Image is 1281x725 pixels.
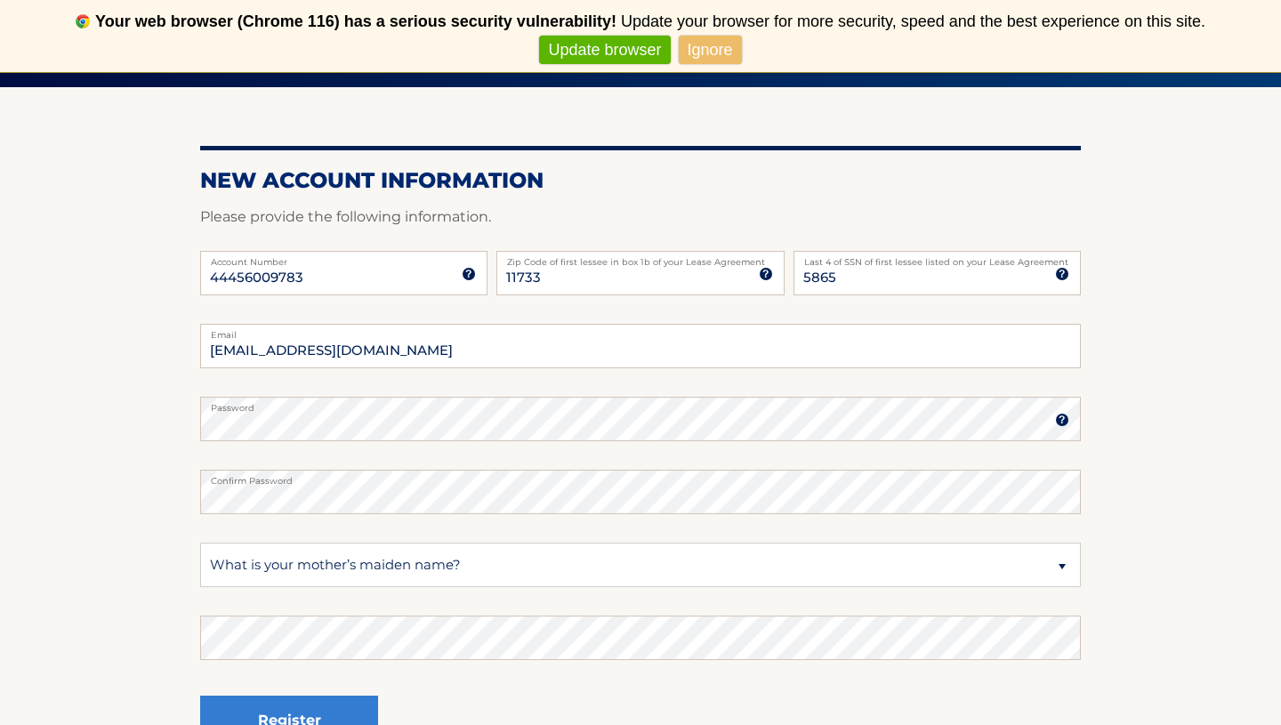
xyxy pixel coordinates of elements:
[200,470,1081,484] label: Confirm Password
[1055,267,1069,281] img: tooltip.svg
[200,251,487,265] label: Account Number
[200,205,1081,230] p: Please provide the following information.
[200,324,1081,368] input: Email
[621,12,1205,30] span: Update your browser for more security, speed and the best experience on this site.
[200,251,487,295] input: Account Number
[496,251,784,295] input: Zip Code
[539,36,670,65] a: Update browser
[462,267,476,281] img: tooltip.svg
[794,251,1081,295] input: SSN or EIN (last 4 digits only)
[95,12,616,30] b: Your web browser (Chrome 116) has a serious security vulnerability!
[496,251,784,265] label: Zip Code of first lessee in box 1b of your Lease Agreement
[679,36,742,65] a: Ignore
[794,251,1081,265] label: Last 4 of SSN of first lessee listed on your Lease Agreement
[200,324,1081,338] label: Email
[200,397,1081,411] label: Password
[200,167,1081,194] h2: New Account Information
[1055,413,1069,427] img: tooltip.svg
[759,267,773,281] img: tooltip.svg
